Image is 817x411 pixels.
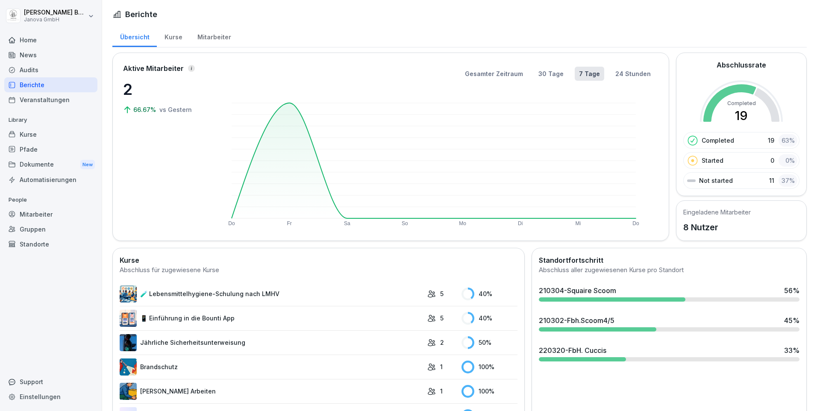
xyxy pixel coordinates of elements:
[461,67,527,81] button: Gesamter Zeitraum
[539,255,799,265] h2: Standortfortschritt
[611,67,655,81] button: 24 Stunden
[120,285,423,302] a: 🧪 Lebensmittelhygiene-Schulung nach LMHV
[190,25,238,47] a: Mitarbeiter
[344,220,350,226] text: Sa
[4,374,97,389] div: Support
[535,342,803,365] a: 220320-FbH. Cuccis33%
[120,285,137,302] img: h7jpezukfv8pwd1f3ia36uzh.png
[4,113,97,127] p: Library
[770,156,774,165] p: 0
[461,336,517,349] div: 50 %
[24,9,86,16] p: [PERSON_NAME] Baradei
[769,176,774,185] p: 11
[683,208,751,217] h5: Eingeladene Mitarbeiter
[699,176,733,185] p: Not started
[133,105,158,114] p: 66.67%
[120,265,517,275] div: Abschluss für zugewiesene Kurse
[112,25,157,47] a: Übersicht
[784,345,799,355] div: 33 %
[4,47,97,62] a: News
[534,67,568,81] button: 30 Tage
[535,312,803,335] a: 210302-Fbh.Scoom4/545%
[4,32,97,47] a: Home
[159,105,192,114] p: vs Gestern
[120,383,137,400] img: ns5fm27uu5em6705ixom0yjt.png
[539,285,616,296] div: 210304-Squaire Scoom
[539,315,614,326] div: 210302-Fbh.Scoom4/5
[784,315,799,326] div: 45 %
[125,9,157,20] h1: Berichte
[440,314,444,323] p: 5
[440,338,444,347] p: 2
[4,157,97,173] a: DokumenteNew
[120,310,137,327] img: mi2x1uq9fytfd6tyw03v56b3.png
[120,334,423,351] a: Jährliche Sicherheitsunterweisung
[4,127,97,142] a: Kurse
[4,193,97,207] p: People
[120,334,137,351] img: lexopoti9mm3ayfs08g9aag0.png
[779,154,797,167] div: 0 %
[4,237,97,252] a: Standorte
[120,383,423,400] a: [PERSON_NAME] Arbeiten
[4,389,97,404] a: Einstellungen
[539,345,606,355] div: 220320-FbH. Cuccis
[120,358,423,376] a: Brandschutz
[779,134,797,147] div: 63 %
[702,156,723,165] p: Started
[123,63,184,73] p: Aktive Mitarbeiter
[4,207,97,222] a: Mitarbeiter
[461,385,517,398] div: 100 %
[4,92,97,107] a: Veranstaltungen
[24,17,86,23] p: Janova GmbH
[459,220,466,226] text: Mo
[784,285,799,296] div: 56 %
[632,220,639,226] text: Do
[779,174,797,187] div: 37 %
[768,136,774,145] p: 19
[440,387,443,396] p: 1
[717,60,766,70] h2: Abschlussrate
[575,67,604,81] button: 7 Tage
[518,220,523,226] text: Di
[535,282,803,305] a: 210304-Squaire Scoom56%
[123,78,209,101] p: 2
[4,157,97,173] div: Dokumente
[228,220,235,226] text: Do
[120,255,517,265] h2: Kurse
[440,362,443,371] p: 1
[120,310,423,327] a: 📱 Einführung in die Bounti App
[287,220,291,226] text: Fr
[4,77,97,92] a: Berichte
[402,220,408,226] text: So
[157,25,190,47] a: Kurse
[4,172,97,187] a: Automatisierungen
[4,222,97,237] a: Gruppen
[461,312,517,325] div: 40 %
[4,142,97,157] a: Pfade
[539,265,799,275] div: Abschluss aller zugewiesenen Kurse pro Standort
[4,62,97,77] a: Audits
[702,136,734,145] p: Completed
[440,289,444,298] p: 5
[120,358,137,376] img: b0iy7e1gfawqjs4nezxuanzk.png
[80,160,95,170] div: New
[683,221,751,234] p: 8 Nutzer
[461,361,517,373] div: 100 %
[576,220,581,226] text: Mi
[461,288,517,300] div: 40 %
